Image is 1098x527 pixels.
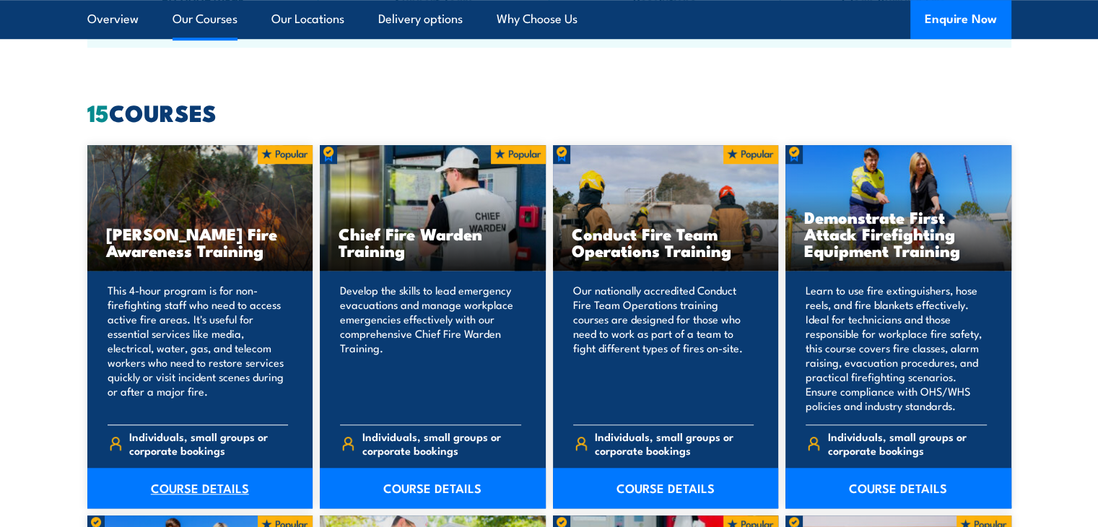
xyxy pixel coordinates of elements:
h3: Conduct Fire Team Operations Training [572,225,760,258]
span: Individuals, small groups or corporate bookings [828,430,987,457]
a: COURSE DETAILS [785,468,1011,508]
span: Individuals, small groups or corporate bookings [595,430,754,457]
h3: Chief Fire Warden Training [339,225,527,258]
a: COURSE DETAILS [87,468,313,508]
span: Individuals, small groups or corporate bookings [362,430,521,457]
span: Individuals, small groups or corporate bookings [129,430,288,457]
p: Learn to use fire extinguishers, hose reels, and fire blankets effectively. Ideal for technicians... [806,283,987,413]
p: This 4-hour program is for non-firefighting staff who need to access active fire areas. It's usef... [108,283,289,413]
p: Develop the skills to lead emergency evacuations and manage workplace emergencies effectively wit... [340,283,521,413]
h2: COURSES [87,102,1011,122]
a: COURSE DETAILS [553,468,779,508]
h3: [PERSON_NAME] Fire Awareness Training [106,225,295,258]
strong: 15 [87,94,109,130]
a: COURSE DETAILS [320,468,546,508]
h3: Demonstrate First Attack Firefighting Equipment Training [804,209,993,258]
p: Our nationally accredited Conduct Fire Team Operations training courses are designed for those wh... [573,283,754,413]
